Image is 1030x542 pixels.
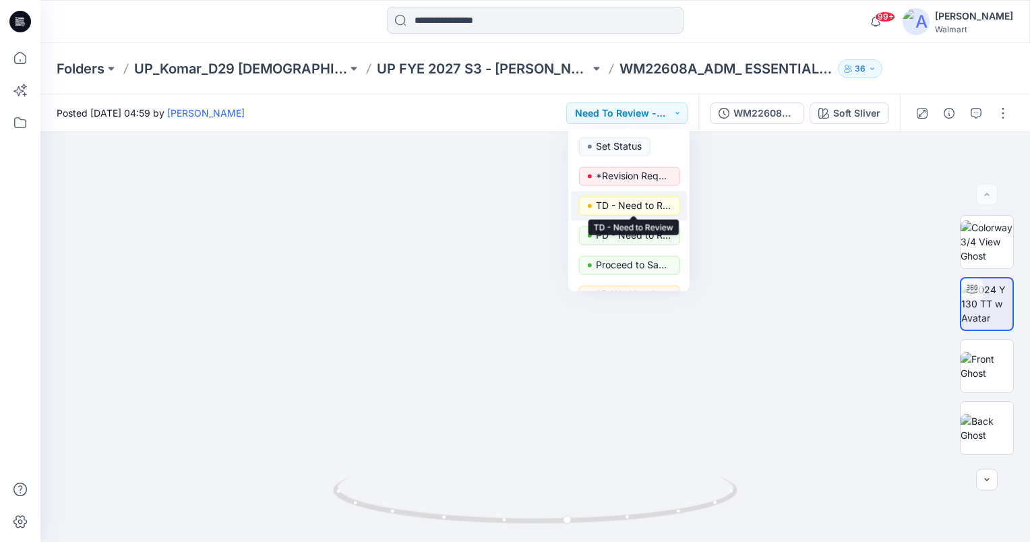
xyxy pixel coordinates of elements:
span: 99+ [875,11,895,22]
img: Front Ghost [961,352,1013,380]
div: [PERSON_NAME] [935,8,1013,24]
div: WM22608A ESSENTIALS TEE REV2 [733,106,795,121]
a: UP FYE 2027 S3 - [PERSON_NAME] D29 [DEMOGRAPHIC_DATA] Sleepwear [377,59,590,78]
a: [PERSON_NAME] [167,107,245,119]
img: 2024 Y 130 TT w Avatar [961,282,1012,325]
button: WM22608A ESSENTIALS TEE REV2 [710,102,804,124]
div: Walmart [935,24,1013,34]
p: Set Status [596,138,642,155]
p: WM22608A_ADM_ ESSENTIALS TEE [619,59,832,78]
div: Soft Sliver [833,106,880,121]
button: Soft Sliver [810,102,889,124]
a: UP_Komar_D29 [DEMOGRAPHIC_DATA] Sleep [134,59,347,78]
img: Colorway 3/4 View Ghost [961,220,1013,263]
a: Folders [57,59,104,78]
p: Proceed to Sample [596,256,671,274]
button: Details [938,102,960,124]
p: *Revision Requested [596,167,671,185]
p: TD - Need to Review [596,197,671,214]
img: Back Ghost [961,414,1013,442]
p: PD - Need to Review Cost [596,227,671,244]
img: avatar [903,8,930,35]
button: 36 [838,59,882,78]
span: Posted [DATE] 04:59 by [57,106,245,120]
p: 36 [855,61,866,76]
p: 3D Working Session - Need to Review [596,286,671,303]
